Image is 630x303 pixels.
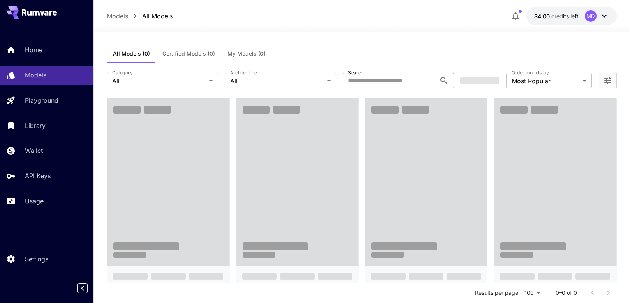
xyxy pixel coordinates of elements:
[348,69,363,76] label: Search
[534,12,579,20] div: $4.0012
[25,96,58,105] p: Playground
[526,7,617,25] button: $4.0012MD
[556,289,577,297] p: 0–0 of 0
[112,69,133,76] label: Category
[142,11,173,21] a: All Models
[25,196,44,206] p: Usage
[25,146,43,155] p: Wallet
[475,289,518,297] p: Results per page
[603,76,612,86] button: Open more filters
[25,254,48,264] p: Settings
[230,76,324,86] span: All
[534,13,551,19] span: $4.00
[25,171,51,180] p: API Keys
[521,287,543,298] div: 100
[77,283,88,293] button: Collapse sidebar
[512,69,549,76] label: Order models by
[83,281,93,295] div: Collapse sidebar
[227,50,266,57] span: My Models (0)
[25,121,46,130] p: Library
[551,13,579,19] span: credits left
[107,11,128,21] a: Models
[585,10,597,22] div: MD
[162,50,215,57] span: Certified Models (0)
[107,11,173,21] nav: breadcrumb
[512,76,579,86] span: Most Popular
[113,50,150,57] span: All Models (0)
[112,76,206,86] span: All
[230,69,257,76] label: Architecture
[25,45,42,54] p: Home
[25,70,46,80] p: Models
